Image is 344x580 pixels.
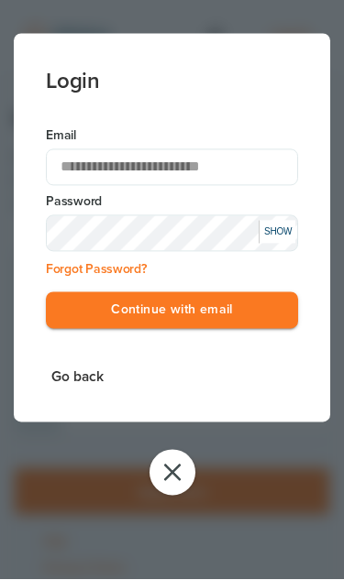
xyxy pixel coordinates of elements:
[46,127,298,146] label: Email
[46,35,298,95] h3: Login
[46,193,298,212] label: Password
[46,366,109,390] button: Go back
[46,149,298,186] input: Email Address
[46,215,298,252] input: Input Password
[150,450,195,496] button: Close
[259,221,295,244] div: SHOW
[46,292,298,330] button: Continue with email
[46,262,147,278] a: Forgot Password?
